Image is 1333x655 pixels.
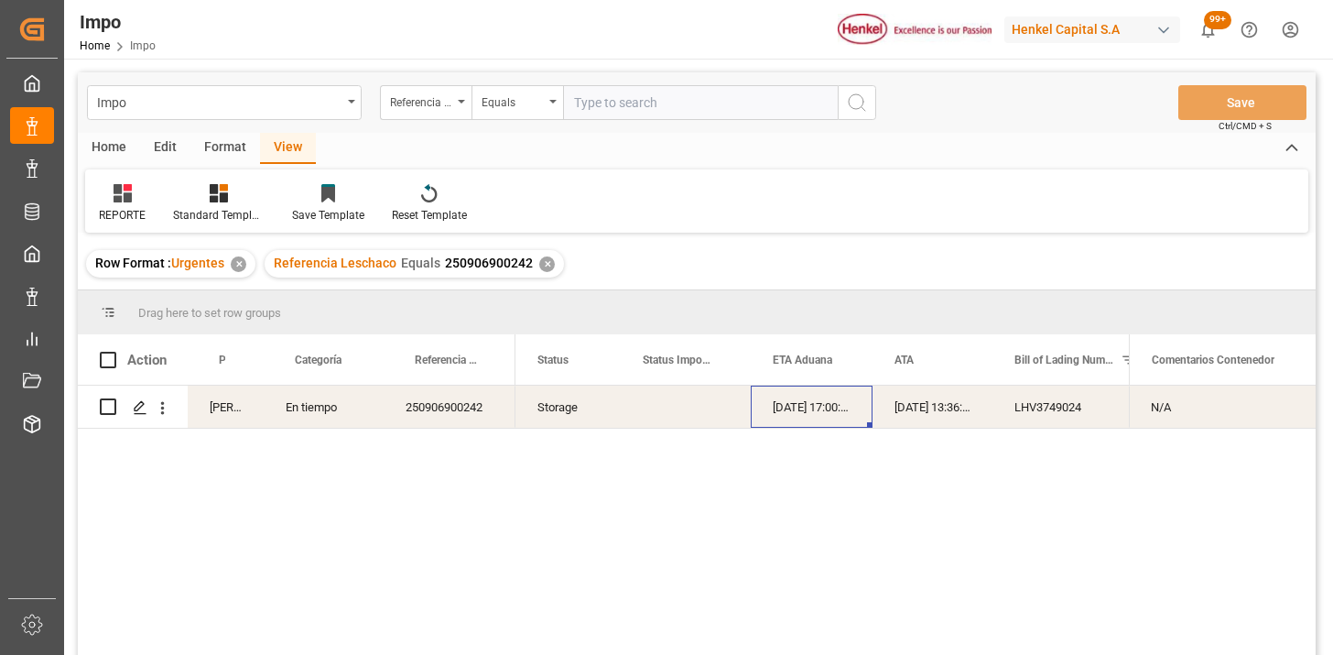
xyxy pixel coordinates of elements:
span: Bill of Lading Number [1014,354,1113,366]
a: Home [80,39,110,52]
div: Home [78,133,140,164]
span: Persona responsable de seguimiento [219,354,225,366]
button: open menu [471,85,563,120]
div: 250906900242 [384,386,515,428]
div: View [260,133,316,164]
div: Standard Templates [173,207,265,224]
div: Edit [140,133,190,164]
span: Referencia Leschaco [415,354,477,366]
div: [DATE] 17:00:00 [751,386,872,428]
span: Status Importación [643,354,712,366]
div: Equals [482,90,544,111]
span: 99+ [1204,11,1231,29]
div: Impo [97,90,341,113]
div: LHV3749024 [992,386,1176,428]
span: ETA Aduana [773,354,832,366]
button: Henkel Capital S.A [1004,12,1187,47]
div: Format [190,133,260,164]
div: REPORTE [99,207,146,224]
div: N/A [1129,386,1316,428]
div: Press SPACE to select this row. [1129,386,1316,429]
div: Action [127,352,167,368]
div: ✕ [539,257,555,272]
button: Help Center [1229,9,1270,50]
button: search button [838,85,876,120]
div: Impo [80,8,156,36]
span: Urgentes [171,256,224,270]
input: Type to search [563,85,838,120]
span: ATA [894,354,914,366]
div: Henkel Capital S.A [1004,16,1180,43]
div: En tiempo [264,386,384,428]
button: Save [1178,85,1306,120]
button: open menu [380,85,471,120]
span: 250906900242 [445,256,533,270]
div: Save Template [292,207,364,224]
span: Equals [401,256,440,270]
button: open menu [87,85,362,120]
span: Comentarios Contenedor [1152,354,1274,366]
div: Storage [515,386,621,428]
div: Press SPACE to select this row. [78,386,515,429]
span: Row Format : [95,256,171,270]
div: ✕ [231,257,246,272]
span: Referencia Leschaco [274,256,396,270]
span: Drag here to set row groups [138,306,281,320]
div: [DATE] 13:36:00 [872,386,992,428]
button: show 100 new notifications [1187,9,1229,50]
div: [PERSON_NAME] [188,386,264,428]
img: Henkel%20logo.jpg_1689854090.jpg [838,14,992,46]
span: Ctrl/CMD + S [1219,119,1272,133]
span: Categoría [295,354,341,366]
div: Referencia Leschaco [390,90,452,111]
span: Status [537,354,569,366]
div: Reset Template [392,207,467,224]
